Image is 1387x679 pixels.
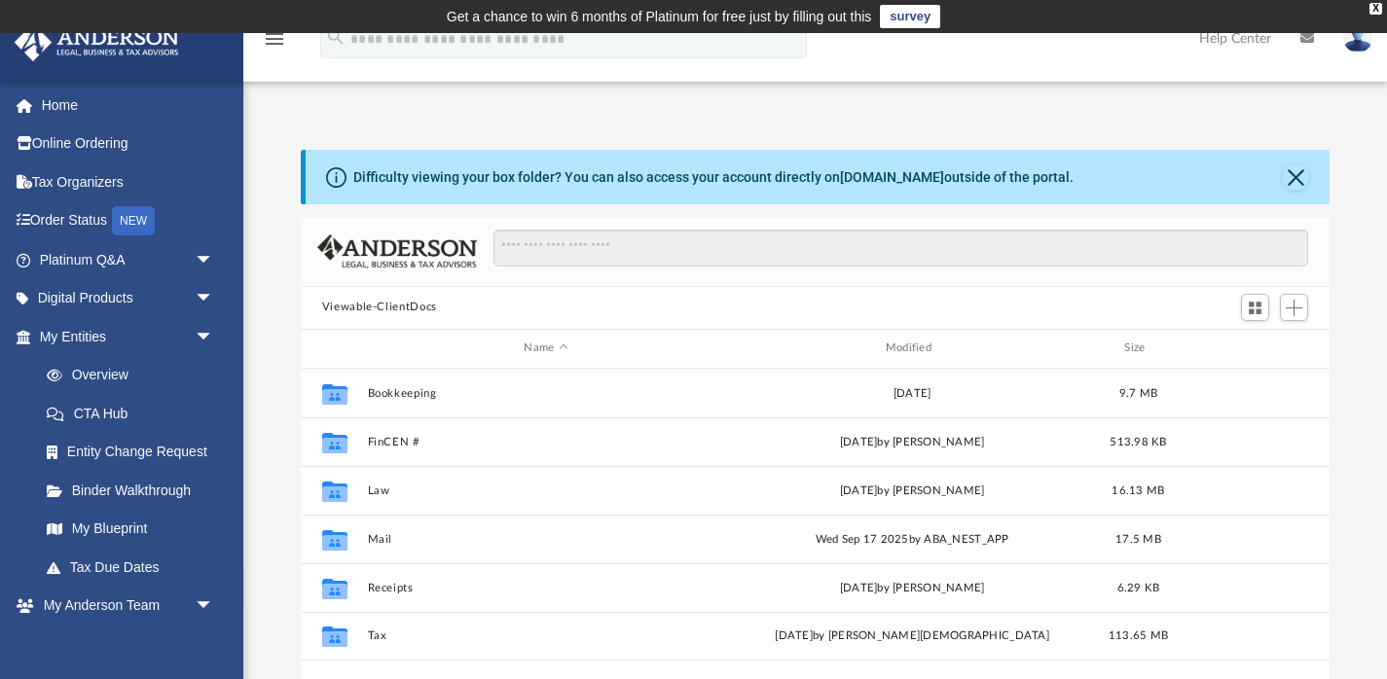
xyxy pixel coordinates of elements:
[14,162,243,201] a: Tax Organizers
[14,317,243,356] a: My Entitiesarrow_drop_down
[366,339,724,357] div: Name
[1241,294,1270,321] button: Switch to Grid View
[367,435,724,447] button: FinCEN #
[733,530,1090,548] div: Wed Sep 17 2025 by ABA_NEST_APP
[112,206,155,235] div: NEW
[1115,533,1161,544] span: 17.5 MB
[1116,582,1159,592] span: 6.29 KB
[310,339,358,357] div: id
[733,627,1090,645] div: [DATE] by [PERSON_NAME][DEMOGRAPHIC_DATA]
[880,5,940,28] a: survey
[840,169,944,185] a: [DOMAIN_NAME]
[27,433,243,472] a: Entity Change Request
[1118,387,1157,398] span: 9.7 MB
[14,125,243,163] a: Online Ordering
[367,483,724,496] button: Law
[27,394,243,433] a: CTA Hub
[14,240,243,279] a: Platinum Q&Aarrow_drop_down
[733,339,1091,357] div: Modified
[733,579,1090,596] div: [DATE] by [PERSON_NAME]
[14,279,243,318] a: Digital Productsarrow_drop_down
[195,587,234,626] span: arrow_drop_down
[195,317,234,357] span: arrow_drop_down
[1369,3,1382,15] div: close
[27,356,243,395] a: Overview
[1282,163,1309,191] button: Close
[353,167,1074,188] div: Difficulty viewing your box folder? You can also access your account directly on outside of the p...
[322,299,437,316] button: Viewable-ClientDocs
[367,386,724,399] button: Bookkeeping
[195,279,234,319] span: arrow_drop_down
[27,548,243,587] a: Tax Due Dates
[1110,436,1166,447] span: 513.98 KB
[1280,294,1309,321] button: Add
[1343,24,1372,53] img: User Pic
[493,230,1308,267] input: Search files and folders
[14,587,234,625] a: My Anderson Teamarrow_drop_down
[367,532,724,545] button: Mail
[367,629,724,642] button: Tax
[367,581,724,593] button: Receipts
[733,384,1090,402] div: [DATE]
[27,471,243,510] a: Binder Walkthrough
[733,433,1090,450] div: [DATE] by [PERSON_NAME]
[9,23,185,61] img: Anderson Advisors Platinum Portal
[447,5,872,28] div: Get a chance to win 6 months of Platinum for free just by filling out this
[733,482,1090,499] div: [DATE] by [PERSON_NAME]
[14,201,243,241] a: Order StatusNEW
[1186,339,1322,357] div: id
[1109,630,1168,641] span: 113.65 MB
[263,27,286,51] i: menu
[1099,339,1177,357] div: Size
[1112,484,1164,495] span: 16.13 MB
[263,37,286,51] a: menu
[27,510,234,549] a: My Blueprint
[325,26,347,48] i: search
[195,240,234,280] span: arrow_drop_down
[14,86,243,125] a: Home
